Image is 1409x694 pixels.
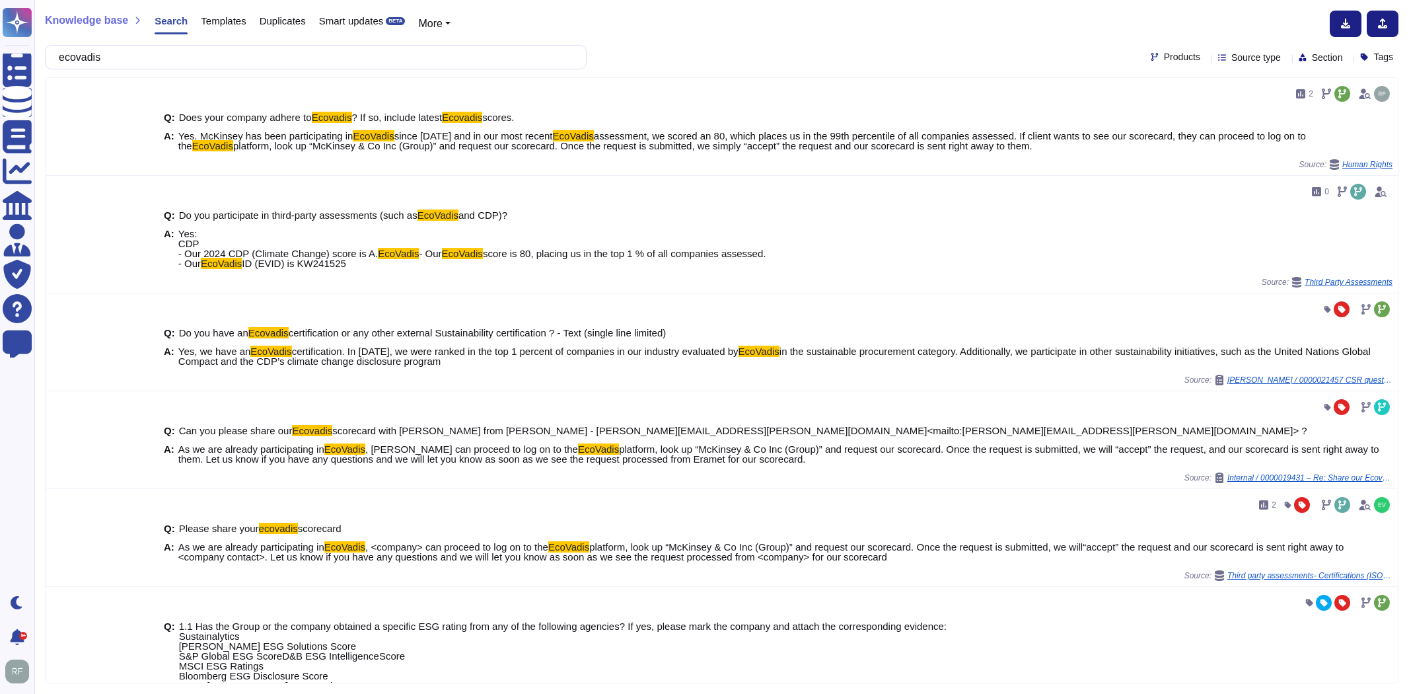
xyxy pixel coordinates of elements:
mark: EcoVadis [553,130,594,141]
span: Source: [1184,570,1392,581]
div: BETA [386,17,405,25]
span: scores. [482,112,514,123]
b: Q: [164,210,175,220]
span: Can you please share our [179,425,293,436]
span: platform, look up “McKinsey & Co Inc (Group)” and request our scorecard. Once the request is subm... [233,140,1032,151]
b: A: [164,444,174,464]
span: As we are already participating in [178,541,324,553]
span: Internal / 0000019431 – Re: Share our Ecovadis scorecard [1227,474,1392,482]
b: Q: [164,112,175,122]
span: Source: [1262,277,1392,288]
input: Search a question or template... [52,46,573,69]
span: Do you participate in third-party assessments (such as [179,210,417,221]
span: Source: [1184,375,1392,385]
mark: EcoVadis [378,248,419,259]
span: Section [1312,53,1343,62]
mark: EcoVadis [417,210,458,221]
mark: ecovadis [259,523,298,534]
mark: EcoVadis [324,443,365,455]
span: , [PERSON_NAME] can proceed to log on to the [365,443,578,455]
span: More [418,18,442,29]
button: user [3,657,38,686]
b: A: [164,131,174,151]
b: A: [164,229,174,268]
span: Does your company adhere to [179,112,312,123]
img: user [5,660,29,683]
span: ID (EVID) is KW241525 [242,258,346,269]
mark: EcoVadis [353,130,394,141]
span: Source: [1299,159,1392,170]
mark: Ecovadis [248,327,289,338]
img: user [1374,497,1390,513]
span: platform, look up “McKinsey & Co Inc (Group)” and request our scorecard. Once the request is subm... [178,443,1379,465]
span: Third party assessments- Certifications (ISO 14001-Ecovadis- CPD) [1227,572,1392,580]
span: certification. In [DATE], we were ranked in the top 1 percent of companies in our industry evalua... [292,346,739,357]
span: 0 [1324,188,1329,196]
span: Source: [1184,473,1392,483]
span: Yes: CDP - Our 2024 CDP (Climate Change) score is A. [178,228,378,259]
span: and CDP)? [458,210,507,221]
b: A: [164,542,174,562]
span: Smart updates [319,16,384,26]
span: Templates [201,16,246,26]
mark: Ecovadis [442,112,482,123]
span: Yes, we have an [178,346,251,357]
b: Q: [164,523,175,533]
span: scorecard with [PERSON_NAME] from [PERSON_NAME] - [PERSON_NAME][EMAIL_ADDRESS][PERSON_NAME][DOMAI... [332,425,1307,436]
span: As we are already participating in [178,443,324,455]
span: - Our [419,248,441,259]
span: 2 [1309,90,1313,98]
span: Please share your [179,523,259,534]
mark: EcoVadis [201,258,242,269]
span: , <company> can proceed to log on to the [365,541,548,553]
mark: EcoVadis [192,140,233,151]
span: Do you have an [179,327,248,338]
span: 2 [1272,501,1276,509]
span: since [DATE] and in our most recent [394,130,553,141]
span: ? If so, include latest [352,112,443,123]
span: Tags [1373,52,1393,61]
span: Products [1164,52,1200,61]
mark: EcoVadis [324,541,365,553]
span: Search [155,16,188,26]
span: Yes. McKinsey has been participating in [178,130,353,141]
span: Human Rights [1342,161,1392,169]
mark: Ecovadis [312,112,352,123]
span: Duplicates [260,16,306,26]
b: Q: [164,426,175,436]
span: in the sustainable procurement category. Additionally, we participate in other sustainability ini... [178,346,1371,367]
span: certification or any other external Sustainability certification ? - Text (single line limited) [289,327,667,338]
span: Source type [1231,53,1281,62]
mark: EcoVadis [442,248,483,259]
mark: EcoVadis [548,541,589,553]
mark: EcoVadis [739,346,779,357]
span: scorecard [298,523,342,534]
b: Q: [164,328,175,338]
mark: EcoVadis [578,443,619,455]
div: 9+ [19,632,27,640]
img: user [1374,86,1390,102]
span: assessment, we scored an 80, which places us in the 99th percentile of all companies assessed. If... [178,130,1306,151]
button: More [418,16,451,32]
mark: EcoVadis [250,346,291,357]
span: Third Party Assessments [1305,278,1392,286]
span: [PERSON_NAME] / 0000021457 CSR questions for [PERSON_NAME] bidding [1227,376,1392,384]
mark: Ecovadis [292,425,332,436]
span: platform, look up “McKinsey & Co Inc (Group)” and request our scorecard. Once the request is subm... [178,541,1344,562]
b: A: [164,346,174,366]
span: Knowledge base [45,15,128,26]
span: score is 80, placing us in the top 1 % of all companies assessed. - Our [178,248,766,269]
